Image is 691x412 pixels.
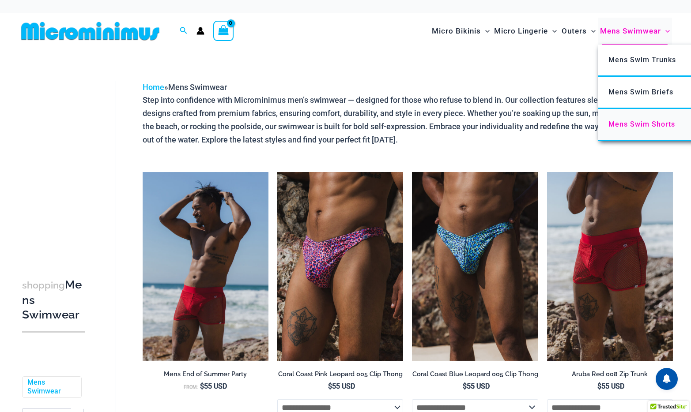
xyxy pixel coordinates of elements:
span: Micro Lingerie [494,20,548,42]
img: Aruba Red 008 Zip Trunk 02v2 [143,172,268,361]
a: Micro BikinisMenu ToggleMenu Toggle [430,18,492,45]
bdi: 55 USD [200,382,227,390]
a: Aruba Red 008 Zip Trunk 02v2Aruba Red 008 Zip Trunk 03Aruba Red 008 Zip Trunk 03 [143,172,268,361]
p: Step into confidence with Microminimus men’s swimwear — designed for those who refuse to blend in... [143,94,673,146]
span: » [143,82,227,92]
h2: Mens End of Summer Party [143,370,268,378]
span: Micro Bikinis [432,20,481,42]
a: Coral Coast Pink Leopard 005 Clip Thong [277,370,403,382]
span: Outers [562,20,587,42]
a: Aruba Red 008 Zip Trunk 05Aruba Red 008 Zip Trunk 04Aruba Red 008 Zip Trunk 04 [547,172,673,361]
span: Menu Toggle [587,20,596,42]
img: Coral Coast Pink Leopard 005 Clip Thong 01 [277,172,403,361]
a: Mens End of Summer Party [143,370,268,382]
span: Mens Swimwear [600,20,661,42]
h2: Aruba Red 008 Zip Trunk [547,370,673,378]
span: From: [184,384,198,390]
span: Mens Swim Shorts [608,120,675,128]
h2: Coral Coast Blue Leopard 005 Clip Thong [412,370,538,378]
span: $ [597,382,601,390]
a: Coral Coast Blue Leopard 005 Clip Thong [412,370,538,382]
a: Aruba Red 008 Zip Trunk [547,370,673,382]
a: Account icon link [196,27,204,35]
a: View Shopping Cart, empty [213,21,234,41]
h2: Coral Coast Pink Leopard 005 Clip Thong [277,370,403,378]
span: Menu Toggle [481,20,490,42]
span: $ [328,382,332,390]
h3: Mens Swimwear [22,277,85,322]
span: Mens Swim Trunks [608,56,676,64]
span: Mens Swim Briefs [608,88,673,96]
a: Search icon link [180,26,188,37]
iframe: TrustedSite Certified [22,74,102,250]
img: Coral Coast Blue Leopard 005 Clip Thong 05 [412,172,538,361]
bdi: 55 USD [463,382,490,390]
a: Mens Swimwear [27,378,75,397]
span: $ [200,382,204,390]
a: Coral Coast Pink Leopard 005 Clip Thong 01Coral Coast Pink Leopard 005 Clip Thong 02Coral Coast P... [277,172,403,361]
bdi: 55 USD [328,382,355,390]
span: Menu Toggle [548,20,557,42]
a: Coral Coast Blue Leopard 005 Clip Thong 05Coral Coast Blue Leopard 005 Clip Thong 04Coral Coast B... [412,172,538,361]
a: Mens SwimwearMenu ToggleMenu Toggle [598,18,672,45]
span: shopping [22,280,65,291]
a: Micro LingerieMenu ToggleMenu Toggle [492,18,559,45]
a: Home [143,82,164,92]
a: OutersMenu ToggleMenu Toggle [559,18,598,45]
span: $ [463,382,467,390]
span: Menu Toggle [661,20,670,42]
nav: Site Navigation [428,16,673,46]
img: MM SHOP LOGO FLAT [18,21,163,41]
bdi: 55 USD [597,382,624,390]
img: Aruba Red 008 Zip Trunk 05 [547,172,673,361]
span: Mens Swimwear [168,82,227,92]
